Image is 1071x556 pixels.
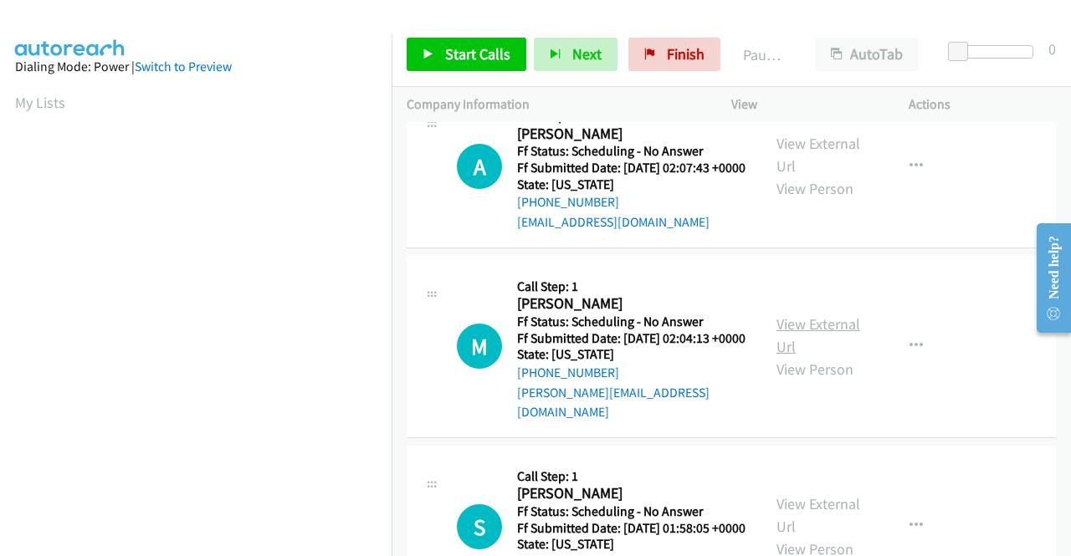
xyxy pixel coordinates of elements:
h1: S [457,504,502,549]
div: 0 [1048,38,1056,60]
a: My Lists [15,93,65,112]
a: View External Url [776,134,860,176]
p: View [731,94,879,115]
h5: State: [US_STATE] [517,346,746,363]
a: Switch to Preview [135,59,232,74]
h2: [PERSON_NAME] [517,294,740,314]
h5: Ff Submitted Date: [DATE] 01:58:05 +0000 [517,520,746,537]
span: Finish [667,44,705,64]
h5: Call Step: 1 [517,468,746,485]
h5: State: [US_STATE] [517,536,746,553]
h5: Call Step: 1 [517,278,746,295]
div: The call is yet to be attempted [457,144,502,189]
h5: State: [US_STATE] [517,176,746,193]
a: View External Url [776,494,860,536]
a: Finish [628,38,720,71]
a: [EMAIL_ADDRESS][DOMAIN_NAME] [517,214,710,230]
h5: Ff Status: Scheduling - No Answer [517,314,746,330]
div: The call is yet to be attempted [457,504,502,549]
a: [PHONE_NUMBER] [517,194,619,210]
a: View Person [776,179,853,198]
button: Next [534,38,617,71]
div: Dialing Mode: Power | [15,57,377,77]
span: Start Calls [445,44,510,64]
p: Company Information [407,94,701,115]
span: Next [572,44,602,64]
h1: A [457,144,502,189]
h5: Ff Submitted Date: [DATE] 02:07:43 +0000 [517,160,746,176]
a: Start Calls [407,38,526,71]
p: Paused [743,43,785,66]
div: Delay between calls (in seconds) [956,45,1033,59]
button: AutoTab [815,38,919,71]
h5: Ff Status: Scheduling - No Answer [517,143,746,160]
a: [PERSON_NAME][EMAIL_ADDRESS][DOMAIN_NAME] [517,385,710,421]
h2: [PERSON_NAME] [517,484,740,503]
h1: M [457,324,502,369]
h5: Ff Submitted Date: [DATE] 02:04:13 +0000 [517,330,746,347]
div: The call is yet to be attempted [457,324,502,369]
iframe: Resource Center [1023,212,1071,344]
h5: Ff Status: Scheduling - No Answer [517,503,746,520]
h2: [PERSON_NAME] [517,125,740,144]
a: [PHONE_NUMBER] [517,365,619,380]
p: Actions [909,94,1056,115]
a: View Person [776,360,853,379]
a: View External Url [776,314,860,356]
